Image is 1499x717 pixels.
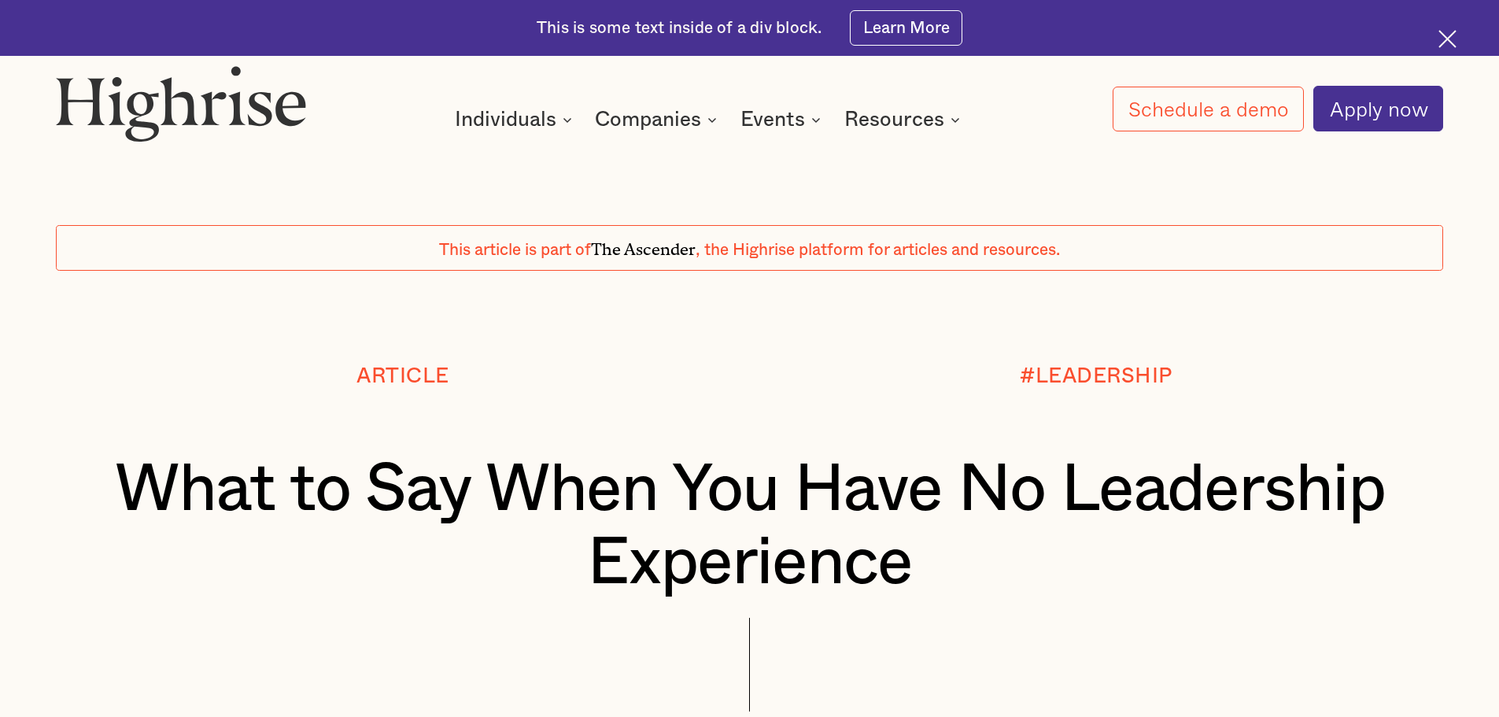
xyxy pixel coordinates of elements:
a: Apply now [1313,86,1443,131]
h1: What to Say When You Have No Leadership Experience [114,453,1386,601]
div: Companies [595,110,722,129]
span: The Ascender [591,235,696,255]
div: Individuals [455,110,556,129]
div: Companies [595,110,701,129]
div: Individuals [455,110,577,129]
span: , the Highrise platform for articles and resources. [696,242,1060,258]
div: Article [356,364,449,387]
span: This article is part of [439,242,591,258]
img: Highrise logo [56,65,306,141]
div: #LEADERSHIP [1020,364,1172,387]
div: Events [740,110,825,129]
div: This is some text inside of a div block. [537,17,821,39]
a: Learn More [850,10,962,46]
img: Cross icon [1438,30,1457,48]
div: Events [740,110,805,129]
div: Resources [844,110,965,129]
div: Resources [844,110,944,129]
a: Schedule a demo [1113,87,1305,131]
